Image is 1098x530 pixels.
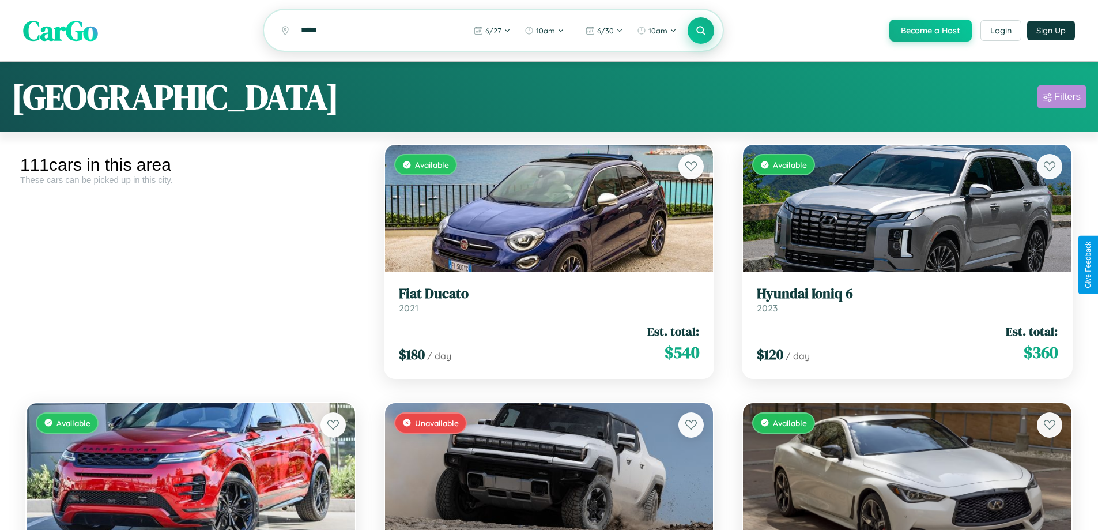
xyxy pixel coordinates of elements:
button: Login [980,20,1021,41]
div: Filters [1054,91,1081,103]
button: 10am [631,21,682,40]
button: Sign Up [1027,21,1075,40]
button: Become a Host [889,20,972,42]
div: Give Feedback [1084,242,1092,288]
span: $ 120 [757,345,783,364]
span: 2023 [757,302,778,314]
span: 10am [648,26,667,35]
span: $ 360 [1024,341,1058,364]
button: 10am [519,21,570,40]
span: Available [773,418,807,428]
span: 2021 [399,302,418,314]
span: 6 / 30 [597,26,614,35]
span: $ 180 [399,345,425,364]
h1: [GEOGRAPHIC_DATA] [12,73,339,121]
span: Est. total: [647,323,699,340]
div: 111 cars in this area [20,155,361,175]
span: Available [415,160,449,170]
span: 10am [536,26,555,35]
a: Hyundai Ioniq 62023 [757,285,1058,314]
span: $ 540 [665,341,699,364]
span: Available [773,160,807,170]
button: Filters [1037,85,1086,108]
a: Fiat Ducato2021 [399,285,700,314]
h3: Fiat Ducato [399,285,700,302]
span: Unavailable [415,418,459,428]
span: / day [427,350,451,362]
span: 6 / 27 [485,26,501,35]
button: 6/30 [580,21,629,40]
span: Est. total: [1006,323,1058,340]
div: These cars can be picked up in this city. [20,175,361,185]
span: Available [56,418,90,428]
span: CarGo [23,12,98,50]
span: / day [786,350,810,362]
button: 6/27 [468,21,516,40]
h3: Hyundai Ioniq 6 [757,285,1058,302]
